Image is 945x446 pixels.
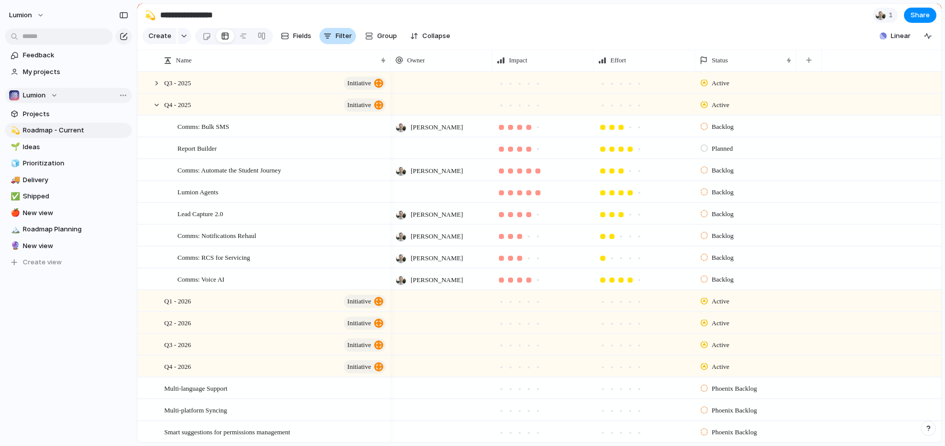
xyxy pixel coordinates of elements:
[23,90,46,100] span: Lumion
[9,224,19,234] button: 🏔️
[344,338,386,352] button: initiative
[9,208,19,218] button: 🍎
[293,31,311,41] span: Fields
[9,125,19,135] button: 💫
[5,7,50,23] button: Lumion
[23,224,128,234] span: Roadmap Planning
[11,207,18,219] div: 🍎
[360,28,402,44] button: Group
[891,31,911,41] span: Linear
[23,208,128,218] span: New view
[347,98,371,112] span: initiative
[712,384,757,394] span: Phoenix Backlog
[712,405,757,416] span: Phoenix Backlog
[411,210,463,220] span: [PERSON_NAME]
[610,55,626,65] span: Effort
[177,164,281,176] span: Comms: Automate the Student Journey
[177,251,250,263] span: Comms: RCS for Servicing
[712,231,734,241] span: Backlog
[23,158,128,168] span: Prioritization
[23,109,128,119] span: Projects
[176,55,192,65] span: Name
[411,122,463,132] span: [PERSON_NAME]
[319,28,356,44] button: Filter
[712,209,734,219] span: Backlog
[344,77,386,90] button: initiative
[712,78,730,88] span: Active
[904,8,936,23] button: Share
[5,107,132,122] a: Projects
[9,175,19,185] button: 🚚
[712,362,730,372] span: Active
[11,224,18,235] div: 🏔️
[411,166,463,176] span: [PERSON_NAME]
[712,427,757,437] span: Phoenix Backlog
[876,28,915,44] button: Linear
[712,100,730,110] span: Active
[344,360,386,373] button: initiative
[164,98,191,110] span: Q4 - 2025
[277,28,315,44] button: Fields
[9,241,19,251] button: 🔮
[347,76,371,90] span: initiative
[712,144,733,154] span: Planned
[344,98,386,112] button: initiative
[144,8,156,22] div: 💫
[5,205,132,221] a: 🍎New view
[911,10,930,20] span: Share
[5,189,132,204] a: ✅Shipped
[712,296,730,306] span: Active
[9,158,19,168] button: 🧊
[177,142,217,154] span: Report Builder
[347,316,371,330] span: initiative
[23,142,128,152] span: Ideas
[23,67,128,77] span: My projects
[347,294,371,308] span: initiative
[5,173,132,188] a: 🚚Delivery
[5,123,132,138] a: 💫Roadmap - Current
[164,360,191,372] span: Q4 - 2026
[347,360,371,374] span: initiative
[336,31,352,41] span: Filter
[411,253,463,263] span: [PERSON_NAME]
[5,222,132,237] a: 🏔️Roadmap Planning
[11,240,18,252] div: 🔮
[11,174,18,186] div: 🚚
[712,253,734,263] span: Backlog
[712,55,728,65] span: Status
[5,140,132,155] a: 🌱Ideas
[164,317,191,328] span: Q2 - 2026
[344,295,386,308] button: initiative
[5,238,132,254] a: 🔮New view
[9,191,19,201] button: ✅
[5,48,132,63] a: Feedback
[164,338,191,350] span: Q3 - 2026
[712,340,730,350] span: Active
[411,231,463,242] span: [PERSON_NAME]
[406,28,454,44] button: Collapse
[177,273,225,285] span: Comms: Voice AI
[164,295,191,306] span: Q1 - 2026
[5,255,132,270] button: Create view
[377,31,397,41] span: Group
[712,122,734,132] span: Backlog
[889,10,896,20] span: 1
[164,382,228,394] span: Multi-language Support
[11,125,18,136] div: 💫
[177,186,219,197] span: Lumion Agents
[712,187,734,197] span: Backlog
[23,50,128,60] span: Feedback
[142,7,158,23] button: 💫
[422,31,450,41] span: Collapse
[5,156,132,171] a: 🧊Prioritization
[407,55,425,65] span: Owner
[9,10,32,20] span: Lumion
[164,77,191,88] span: Q3 - 2025
[164,426,290,437] span: Smart suggestions for permissions management
[11,191,18,202] div: ✅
